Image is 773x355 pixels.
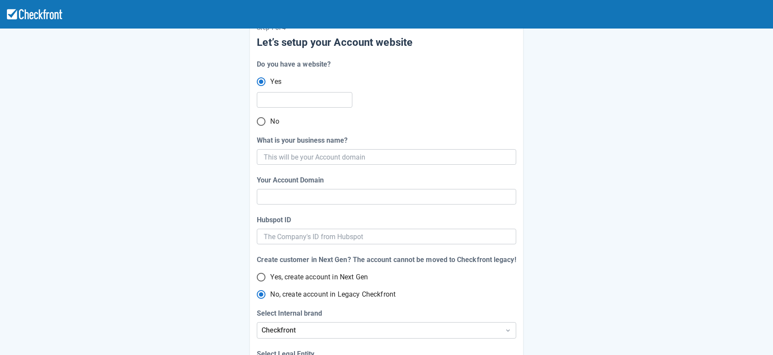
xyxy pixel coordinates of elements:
div: Create customer in Next Gen? The account cannot be moved to Checkfront legacy! [257,255,516,265]
span: No, create account in Legacy Checkfront [270,289,396,300]
span: Yes, create account in Next Gen [270,272,368,282]
label: Hubspot ID [257,215,294,225]
iframe: Chat Widget [648,262,773,355]
label: What is your business name? [257,135,351,146]
label: Your Account Domain [257,175,327,185]
span: No [270,116,279,127]
label: Select Internal brand [257,308,326,319]
span: Dropdown icon [504,326,512,335]
div: Checkfront [262,325,495,336]
span: Yes [270,77,281,87]
input: This will be your Account domain [264,149,507,165]
input: The Company's ID from Hubspot [264,229,509,244]
div: Do you have a website? [257,59,352,70]
h5: Let’s setup your Account website [257,36,516,49]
